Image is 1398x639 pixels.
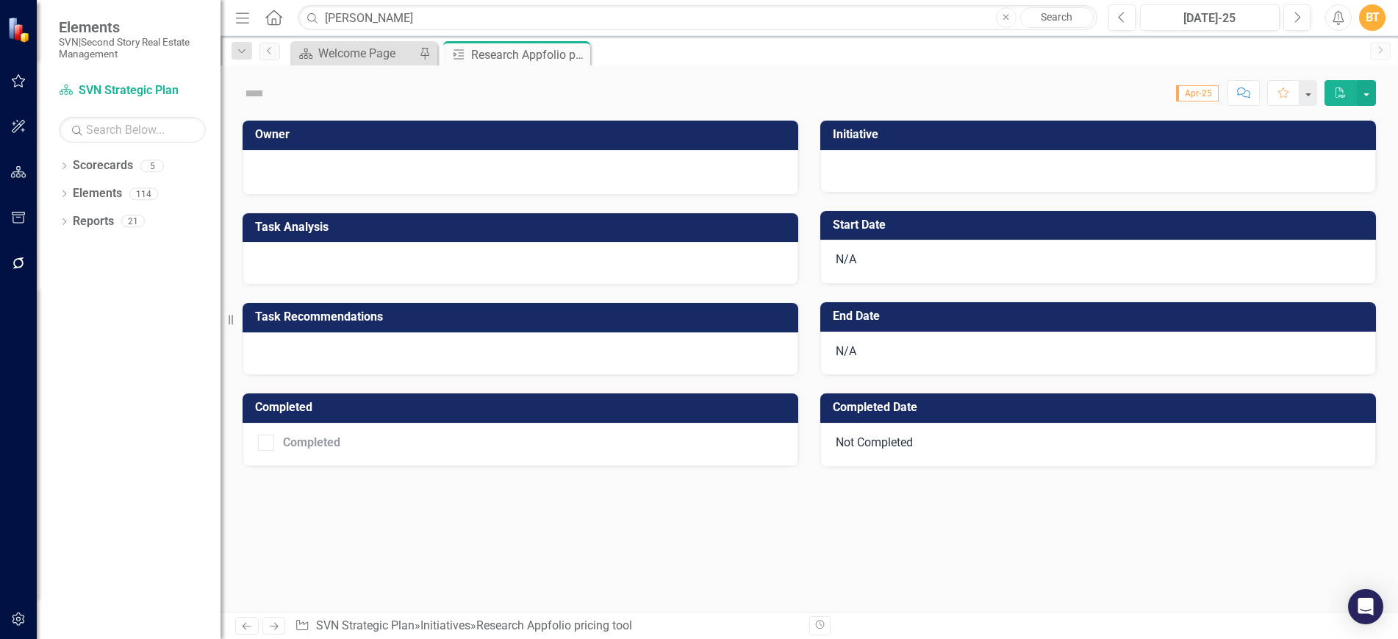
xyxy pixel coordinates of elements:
div: 21 [121,215,145,228]
img: Not Defined [243,82,266,105]
a: Elements [73,185,122,202]
h3: Completed Date [833,401,1369,414]
small: SVN|Second Story Real Estate Management [59,36,206,60]
span: Apr-25 [1176,85,1219,101]
h3: Task Analysis [255,221,791,234]
h3: Owner [255,128,791,141]
div: 114 [129,188,158,200]
div: Research Appfolio pricing tool [476,618,632,632]
img: ClearPoint Strategy [7,16,34,43]
h3: Task Recommendations [255,310,791,324]
button: BT [1359,4,1386,31]
a: Welcome Page [294,44,415,63]
input: Search ClearPoint... [298,5,1097,31]
a: SVN Strategic Plan [316,618,415,632]
div: N/A [820,332,1376,376]
a: Initiatives [420,618,470,632]
h3: End Date [833,310,1369,323]
div: N/A [820,240,1376,284]
a: Reports [73,213,114,230]
input: Search Below... [59,117,206,143]
span: Elements [59,18,206,36]
div: Not Completed [820,423,1376,467]
div: Welcome Page [318,44,415,63]
h3: Initiative [833,128,1369,141]
a: Scorecards [73,157,133,174]
div: 5 [140,160,164,172]
div: Open Intercom Messenger [1348,589,1383,624]
h3: Completed [255,401,791,414]
button: [DATE]-25 [1140,4,1280,31]
div: » » [295,618,798,635]
div: Research Appfolio pricing tool [471,46,587,64]
h3: Start Date [833,218,1369,232]
a: Search [1020,7,1094,28]
div: [DATE]-25 [1145,10,1275,27]
a: SVN Strategic Plan [59,82,206,99]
